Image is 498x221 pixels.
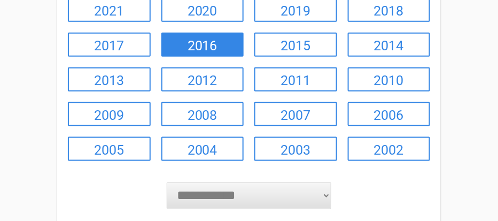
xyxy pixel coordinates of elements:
a: 2014 [348,33,431,57]
a: 2015 [254,33,337,57]
a: 2011 [254,67,337,92]
a: 2007 [254,102,337,126]
a: 2013 [68,67,151,92]
a: 2008 [161,102,244,126]
a: 2003 [254,137,337,161]
a: 2004 [161,137,244,161]
a: 2002 [348,137,431,161]
a: 2017 [68,33,151,57]
a: 2016 [161,33,244,57]
a: 2012 [161,67,244,92]
a: 2010 [348,67,431,92]
a: 2009 [68,102,151,126]
a: 2005 [68,137,151,161]
a: 2006 [348,102,431,126]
